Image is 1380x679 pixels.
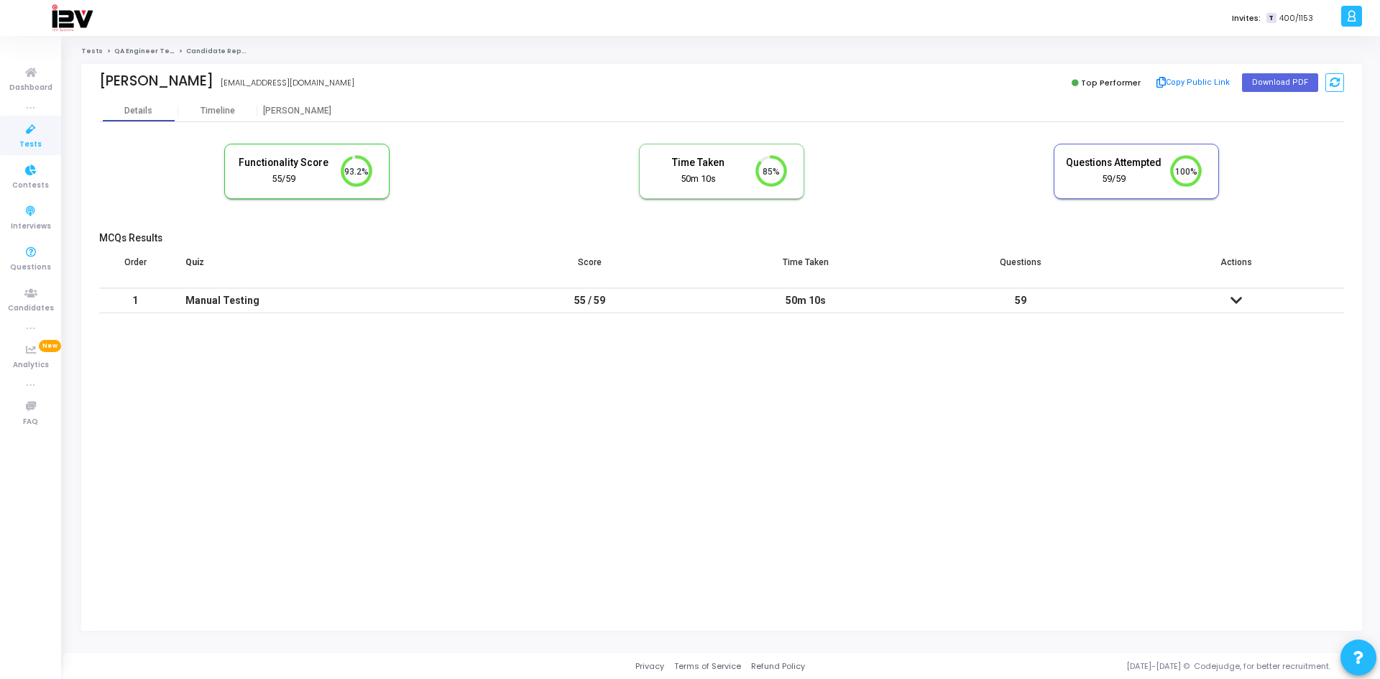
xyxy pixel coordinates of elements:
div: 50m 10s [650,172,747,186]
th: Questions [914,248,1129,288]
nav: breadcrumb [81,47,1362,56]
span: Interviews [11,221,51,233]
h5: Functionality Score [236,157,332,169]
span: Analytics [13,359,49,371]
div: 59/59 [1065,172,1161,186]
span: Contests [12,180,49,192]
span: Top Performer [1081,77,1141,88]
a: QA Engineer Test-Dronacharya College of Engineering 2026 [114,47,333,55]
th: Actions [1128,248,1344,288]
span: Tests [19,139,42,151]
span: FAQ [23,416,38,428]
a: Privacy [635,660,664,673]
div: [DATE]-[DATE] © Codejudge, for better recruitment. [805,660,1362,673]
button: Download PDF [1242,73,1318,92]
th: Score [482,248,698,288]
th: Quiz [171,248,482,288]
button: Copy Public Link [1152,72,1235,93]
th: Order [99,248,171,288]
div: Timeline [201,106,235,116]
a: Terms of Service [674,660,741,673]
td: 1 [99,288,171,313]
span: Candidate Report [186,47,252,55]
label: Invites: [1232,12,1261,24]
div: Details [124,106,152,116]
div: Manual Testing [185,289,468,313]
td: 55 / 59 [482,288,698,313]
span: Questions [10,262,51,274]
th: Time Taken [698,248,914,288]
span: New [39,340,61,352]
div: 55/59 [236,172,332,186]
span: 400/1153 [1279,12,1313,24]
td: 59 [914,288,1129,313]
h5: Time Taken [650,157,747,169]
div: 50m 10s [712,289,899,313]
h5: Questions Attempted [1065,157,1161,169]
div: [EMAIL_ADDRESS][DOMAIN_NAME] [221,77,354,89]
span: T [1266,13,1276,24]
div: [PERSON_NAME] [257,106,336,116]
span: Candidates [8,302,54,315]
h5: MCQs Results [99,232,1344,244]
a: Refund Policy [751,660,805,673]
a: Tests [81,47,103,55]
div: [PERSON_NAME] [99,73,213,89]
span: Dashboard [9,82,52,94]
img: logo [51,4,93,32]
